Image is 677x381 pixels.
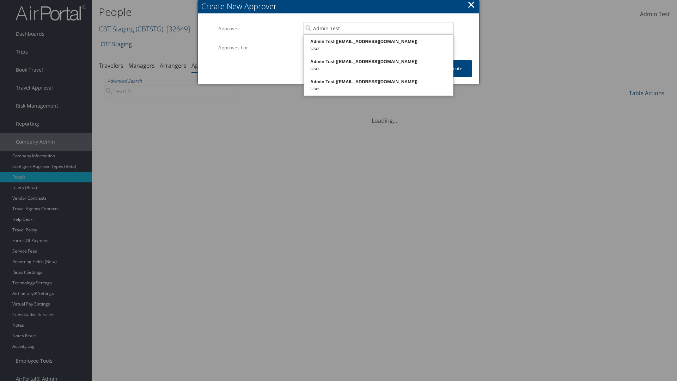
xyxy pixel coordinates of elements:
div: User [305,45,452,52]
div: User [305,65,452,72]
div: Create New Approver [201,1,479,12]
div: Admin Test ([EMAIL_ADDRESS][DOMAIN_NAME]) [305,78,452,85]
div: Admin Test ([EMAIL_ADDRESS][DOMAIN_NAME]) [305,38,452,45]
button: Create [439,60,472,77]
div: Admin Test ([EMAIL_ADDRESS][DOMAIN_NAME]) [305,58,452,65]
label: Approves For [218,41,298,54]
div: User [305,85,452,92]
label: Approver [218,22,298,35]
